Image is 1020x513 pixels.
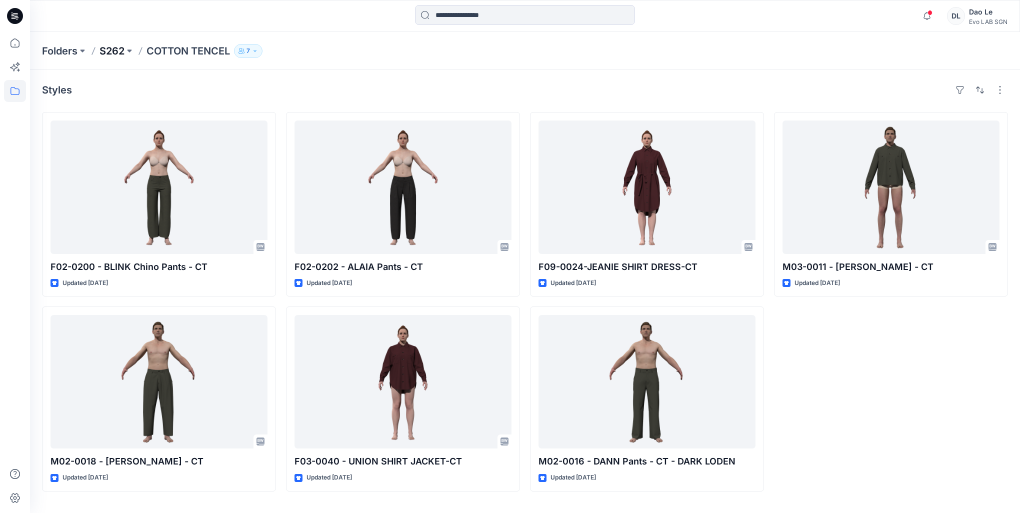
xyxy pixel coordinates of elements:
button: 7 [234,44,262,58]
a: F02-0202 - ALAIA Pants - CT [294,120,511,254]
div: DL [947,7,965,25]
a: F03-0040 - UNION SHIRT JACKET-CT [294,315,511,448]
a: Folders [42,44,77,58]
a: M02-0016 - DANN Pants - CT - DARK LODEN [538,315,755,448]
p: M02-0018 - [PERSON_NAME] - CT [50,454,267,468]
p: Updated [DATE] [62,278,108,288]
p: Updated [DATE] [306,472,352,483]
p: Updated [DATE] [62,472,108,483]
a: M03-0011 - PEDRO Overshirt - CT [782,120,999,254]
h4: Styles [42,84,72,96]
a: S262 [99,44,124,58]
p: F03-0040 - UNION SHIRT JACKET-CT [294,454,511,468]
p: M03-0011 - [PERSON_NAME] - CT [782,260,999,274]
p: F02-0202 - ALAIA Pants - CT [294,260,511,274]
a: F02-0200 - BLINK Chino Pants - CT [50,120,267,254]
div: Evo LAB SGN [969,18,1007,25]
p: M02-0016 - DANN Pants - CT - DARK LODEN [538,454,755,468]
p: COTTON TENCEL [146,44,230,58]
p: Updated [DATE] [794,278,840,288]
p: Updated [DATE] [550,472,596,483]
a: M02-0018 - DAVE Pants - CT [50,315,267,448]
p: F02-0200 - BLINK Chino Pants - CT [50,260,267,274]
p: 7 [246,45,250,56]
a: F09-0024-JEANIE SHIRT DRESS-CT [538,120,755,254]
p: F09-0024-JEANIE SHIRT DRESS-CT [538,260,755,274]
p: Updated [DATE] [550,278,596,288]
div: Dao Le [969,6,1007,18]
p: Updated [DATE] [306,278,352,288]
